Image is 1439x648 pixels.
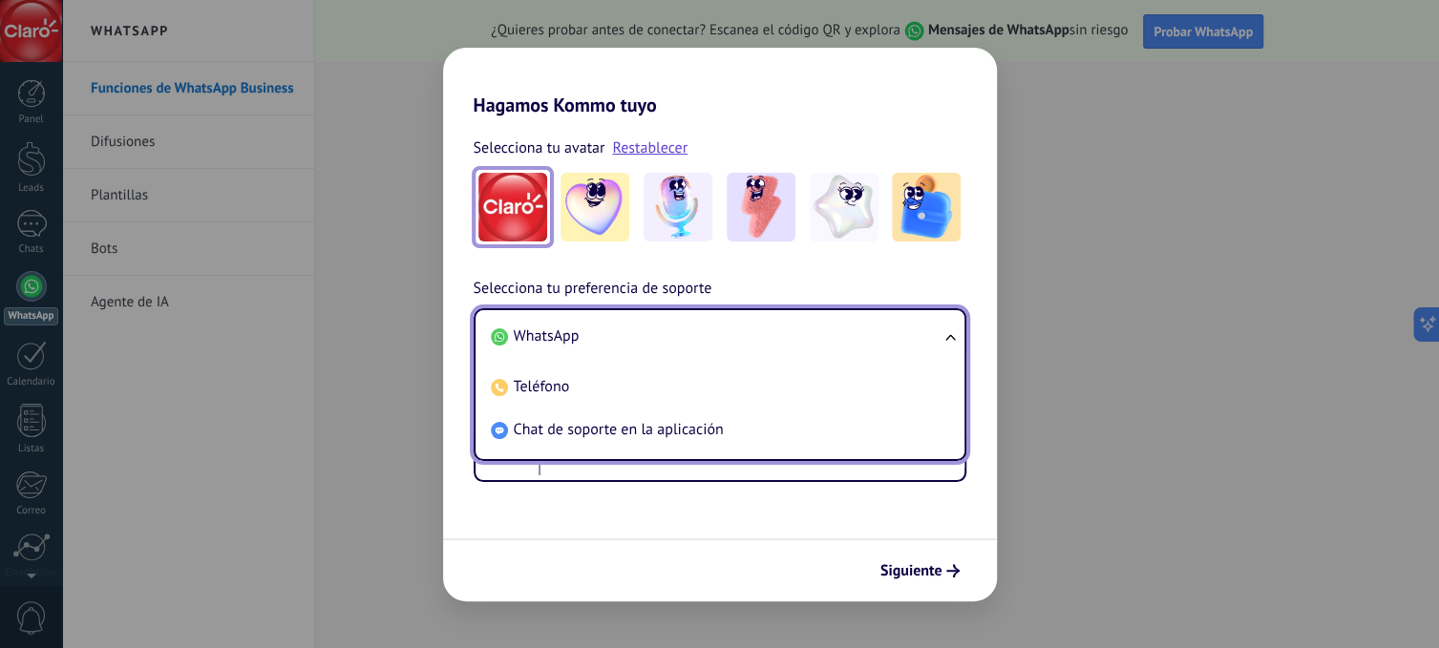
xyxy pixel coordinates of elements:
[612,138,688,157] a: Restablecer
[514,377,570,396] span: Teléfono
[443,48,997,116] h2: Hagamos Kommo tuyo
[892,173,961,241] img: -5.jpeg
[474,277,712,302] span: Selecciona tu preferencia de soporte
[872,554,968,587] button: Siguiente
[514,326,580,345] span: WhatsApp
[474,136,605,160] span: Selecciona tu avatar
[561,173,629,241] img: -1.jpeg
[880,564,942,577] span: Siguiente
[810,173,878,241] img: -4.jpeg
[727,173,795,241] img: -3.jpeg
[644,173,712,241] img: -2.jpeg
[514,420,724,439] span: Chat de soporte en la aplicación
